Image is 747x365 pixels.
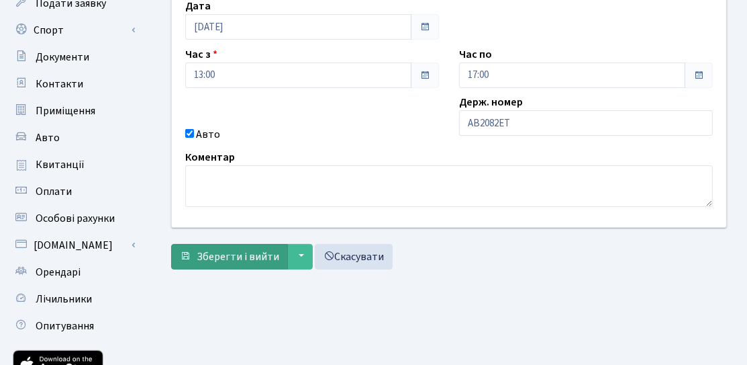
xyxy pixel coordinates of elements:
a: [DOMAIN_NAME] [7,232,141,259]
label: Авто [196,126,220,143]
a: Орендарі [7,259,141,286]
a: Оплати [7,178,141,205]
label: Держ. номер [459,94,523,110]
span: Документи [36,50,89,65]
span: Авто [36,130,60,145]
a: Приміщення [7,97,141,124]
a: Опитування [7,313,141,339]
a: Контакти [7,71,141,97]
span: Орендарі [36,265,81,280]
a: Авто [7,124,141,151]
a: Особові рахунки [7,205,141,232]
a: Лічильники [7,286,141,313]
label: Коментар [185,149,235,165]
button: Зберегти і вийти [171,244,288,270]
a: Документи [7,44,141,71]
span: Квитанції [36,157,85,172]
a: Квитанції [7,151,141,178]
input: AA0001AA [459,110,713,136]
a: Спорт [7,17,141,44]
label: Час з [185,46,217,63]
label: Час по [459,46,492,63]
span: Зберегти і вийти [197,249,279,264]
a: Скасувати [315,244,393,270]
span: Оплати [36,184,72,199]
span: Опитування [36,319,94,333]
span: Контакти [36,77,83,91]
span: Лічильники [36,292,92,307]
span: Приміщення [36,104,95,118]
span: Особові рахунки [36,211,115,226]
